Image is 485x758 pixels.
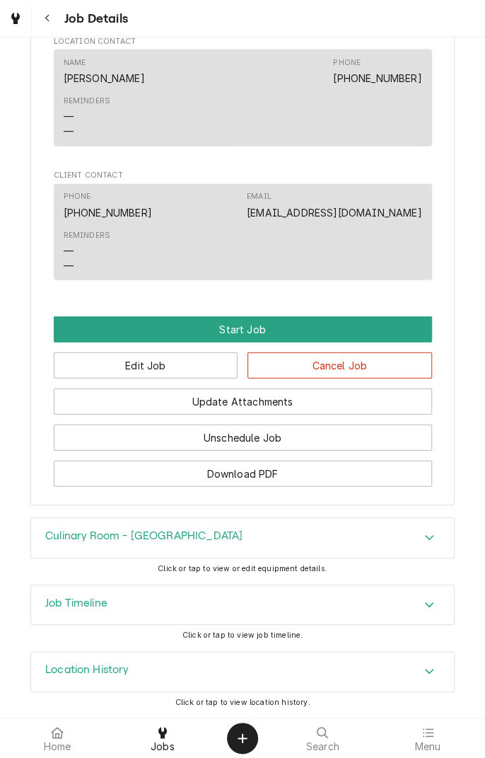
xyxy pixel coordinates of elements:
span: Click or tap to view or edit equipment details. [158,564,327,573]
button: Start Job [54,316,432,343]
div: Reminders [64,96,110,107]
button: Download PDF [54,461,432,487]
a: Jobs [111,721,215,755]
h3: Location History [45,663,129,677]
button: Accordion Details Expand Trigger [31,585,454,625]
div: Email [247,191,271,202]
div: Reminders [64,96,110,139]
a: Home [6,721,110,755]
div: Job Timeline [30,585,455,626]
span: Jobs [151,741,175,752]
a: Go to Jobs [3,6,28,31]
div: Location History [30,651,455,692]
span: Job Details [60,9,128,28]
div: Button Group Row [54,415,432,451]
div: Button Group Row [54,451,432,487]
div: Name [64,57,145,86]
div: Accordion Header [31,518,454,558]
div: Name [64,57,86,69]
div: Accordion Header [31,652,454,691]
div: Phone [64,191,152,219]
button: Accordion Details Expand Trigger [31,652,454,691]
button: Unschedule Job [54,425,432,451]
a: Search [271,721,375,755]
div: Phone [333,57,421,86]
div: Phone [64,191,91,202]
span: Search [306,741,339,752]
button: Cancel Job [247,352,432,379]
div: Location Contact [54,36,432,153]
h3: Culinary Room - [GEOGRAPHIC_DATA] [45,529,242,543]
div: — [64,124,74,139]
div: Contact [54,50,432,147]
a: [PHONE_NUMBER] [333,72,421,84]
div: Button Group Row [54,343,432,379]
div: Client Contact List [54,184,432,287]
span: Home [44,741,71,752]
div: Reminders [64,230,110,241]
div: Reminders [64,230,110,273]
button: Edit Job [54,352,238,379]
a: Menu [376,721,480,755]
a: [EMAIL_ADDRESS][DOMAIN_NAME] [247,207,421,219]
div: [PERSON_NAME] [64,71,145,86]
button: Navigate back [35,6,60,31]
button: Update Attachments [54,389,432,415]
span: Menu [414,741,440,752]
a: [PHONE_NUMBER] [64,207,152,219]
h3: Job Timeline [45,597,107,610]
div: Email [247,191,421,219]
div: — [64,109,74,124]
div: Location Contact List [54,50,432,153]
div: Button Group Row [54,316,432,343]
div: Phone [333,57,361,69]
div: Client Contact [54,170,432,287]
span: Client Contact [54,170,432,181]
div: Button Group [54,316,432,487]
span: Click or tap to view job timeline. [182,631,303,640]
div: Accordion Header [31,585,454,625]
div: Button Group Row [54,379,432,415]
button: Create Object [227,723,258,754]
div: — [64,258,74,273]
span: Click or tap to view location history. [175,698,310,707]
span: Location Contact [54,36,432,47]
button: Accordion Details Expand Trigger [31,518,454,558]
div: Culinary Room - Stem Wing [30,517,455,558]
div: Contact [54,184,432,281]
div: — [64,243,74,258]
